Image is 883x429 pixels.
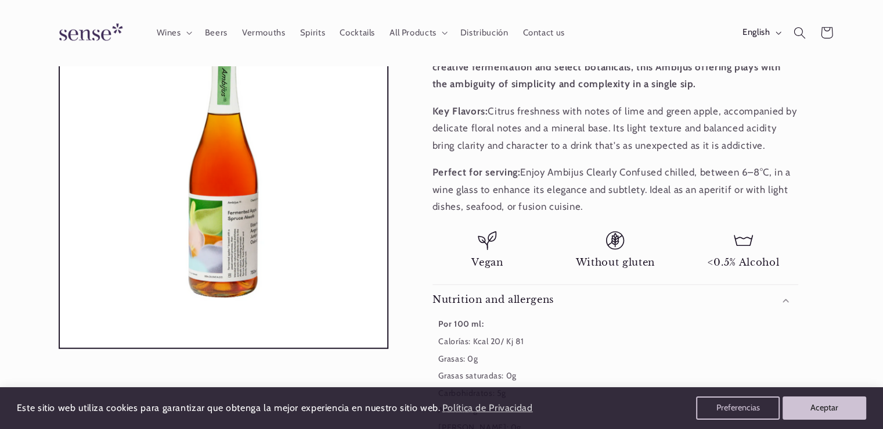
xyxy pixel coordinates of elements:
button: Preferencias [696,396,780,420]
span: Without gluten [576,256,655,269]
a: Distribución [453,20,516,45]
span: Wines [156,27,181,38]
span: Distribución [460,27,509,38]
a: Spirits [293,20,333,45]
span: All Products [390,27,437,38]
span: English [743,27,770,40]
span: Vegan [471,256,503,269]
a: Beers [197,20,235,45]
span: <0.5% Alcohol [707,256,779,269]
summary: Search [787,19,813,46]
p: Citrus freshness with notes of lime and green apple, accompanied by delicate floral notes and a m... [433,103,798,155]
span: Este sitio web utiliza cookies para garantizar que obtenga la mejor experiencia en nuestro sitio ... [17,402,441,413]
h2: Nutrition and allergens [433,294,554,306]
strong: Perfect for serving: [433,166,521,178]
a: Política de Privacidad (opens in a new tab) [440,398,534,419]
button: English [735,21,786,44]
summary: Wines [149,20,197,45]
span: Beers [205,27,228,38]
strong: Key Flavors: [433,105,488,117]
span: Vermouths [242,27,286,38]
p: Enjoy Ambijus Clearly Confused chilled, between 6–8°C, in a wine glass to enhance its elegance an... [433,164,798,216]
a: Sense [41,12,137,54]
b: Por 100 ml: [438,319,484,328]
span: Spirits [300,27,325,38]
a: Contact us [516,20,572,45]
button: Aceptar [783,396,866,420]
summary: Nutrition and allergens [433,285,798,316]
img: Sense [45,16,132,49]
a: Vermouths [235,20,293,45]
span: Contact us [522,27,564,38]
summary: All Products [383,20,453,45]
media-gallery: Gallery Viewer [45,19,402,349]
span: Cocktails [340,27,375,38]
a: Cocktails [333,20,383,45]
